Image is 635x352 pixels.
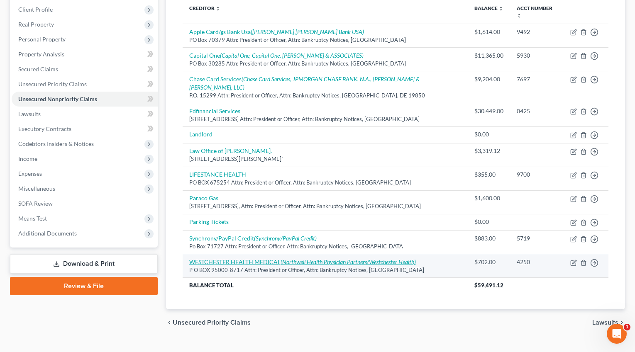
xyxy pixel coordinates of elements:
a: Parking Tickets [189,218,229,225]
a: Edfinancial Services [189,107,240,114]
a: Unsecured Nonpriority Claims [12,92,158,107]
div: 4250 [517,258,557,266]
a: Lawsuits [12,107,158,121]
a: Unsecured Priority Claims [12,77,158,92]
span: Executory Contracts [18,125,71,132]
div: $883.00 [474,234,503,243]
span: Lawsuits [592,319,618,326]
div: $1,614.00 [474,28,503,36]
button: chevron_left Unsecured Priority Claims [166,319,251,326]
a: Chase Card Services(Chase Card Services, JPMORGAN CHASE BANK, N.A., [PERSON_NAME] & [PERSON_NAME]... [189,75,420,91]
i: ([PERSON_NAME] [PERSON_NAME] Bank USA) [251,28,364,35]
span: Miscellaneous [18,185,55,192]
a: Creditor unfold_more [189,5,220,11]
div: $1,600.00 [474,194,503,202]
div: Po Box 71727 Attn: President or Officer, Attn: Bankruptcy Notices, [GEOGRAPHIC_DATA] [189,243,462,250]
i: (Synchrony/PayPal Credit) [254,235,317,242]
span: Property Analysis [18,51,64,58]
a: Secured Claims [12,62,158,77]
div: P.O. 15299 Attn: President or Officer, Attn: Bankruptcy Notices, [GEOGRAPHIC_DATA], DE 19850 [189,92,462,100]
span: $59,491.12 [474,282,503,289]
span: Codebtors Insiders & Notices [18,140,94,147]
span: Additional Documents [18,230,77,237]
span: Income [18,155,37,162]
div: 7697 [517,75,557,83]
a: LIFESTANCE HEALTH [189,171,246,178]
div: PO Box 70379 Attn: President or Officer, Attn: Bankruptcy Notices, [GEOGRAPHIC_DATA] [189,36,462,44]
span: Means Test [18,215,47,222]
iframe: Intercom live chat [607,324,627,344]
a: Law Office of [PERSON_NAME]. [189,147,272,154]
span: Client Profile [18,6,53,13]
div: PO BOX 675254 Attn: President or Officer, Attn: Bankruptcy Notices, [GEOGRAPHIC_DATA] [189,179,462,187]
span: Lawsuits [18,110,41,117]
span: Secured Claims [18,66,58,73]
a: Review & File [10,277,158,295]
div: $702.00 [474,258,503,266]
i: unfold_more [215,6,220,11]
i: unfold_more [498,6,503,11]
div: $30,449.00 [474,107,503,115]
a: Balance unfold_more [474,5,503,11]
a: Landlord [189,131,212,138]
div: [STREET_ADDRESS][PERSON_NAME]` [189,155,462,163]
div: PO Box 30285 Attn: President or Officer, Attn: Bankruptcy Notices, [GEOGRAPHIC_DATA] [189,60,462,68]
div: 9492 [517,28,557,36]
a: WESTCHESTER HEALTH MEDICAL(Northwell Health Physician Partners/Westchester Health) [189,258,416,265]
i: (Capital One, Capital One, [PERSON_NAME] & ASSOCIATES) [220,52,364,59]
div: $11,365.00 [474,51,503,60]
i: (Northwell Health Physician Partners/Westchester Health) [281,258,416,265]
div: 5930 [517,51,557,60]
span: Unsecured Nonpriority Claims [18,95,97,102]
div: P O BOX 95000-8717 Attn: President or Officer, Attn: Bankruptcy Notices, [GEOGRAPHIC_DATA] [189,266,462,274]
a: Paraco Gas [189,194,218,201]
span: Personal Property [18,36,66,43]
i: chevron_left [166,319,173,326]
button: Lawsuits chevron_right [592,319,625,326]
div: [STREET_ADDRESS], Attn: President or Officer, Attn: Bankruptcy Notices, [GEOGRAPHIC_DATA] [189,202,462,210]
div: $0.00 [474,218,503,226]
div: [STREET_ADDRESS] Attn: President or Officer, Attn: Bankruptcy Notices, [GEOGRAPHIC_DATA] [189,115,462,123]
span: Unsecured Priority Claims [173,319,251,326]
div: $3,319.12 [474,147,503,155]
div: $355.00 [474,170,503,179]
span: Expenses [18,170,42,177]
span: 1 [624,324,630,330]
a: SOFA Review [12,196,158,211]
i: (Chase Card Services, JPMORGAN CHASE BANK, N.A., [PERSON_NAME] & [PERSON_NAME], LLC) [189,75,420,91]
div: 0425 [517,107,557,115]
span: Real Property [18,21,54,28]
a: Download & Print [10,254,158,274]
a: Synchrony/PayPal Credit(Synchrony/PayPal Credit) [189,235,317,242]
div: $9,204.00 [474,75,503,83]
a: Property Analysis [12,47,158,62]
a: Capital One(Capital One, Capital One, [PERSON_NAME] & ASSOCIATES) [189,52,364,59]
div: $0.00 [474,130,503,138]
span: SOFA Review [18,200,53,207]
a: Executory Contracts [12,121,158,136]
div: 9700 [517,170,557,179]
div: 5719 [517,234,557,243]
th: Balance Total [183,278,468,293]
i: unfold_more [517,13,522,18]
i: chevron_right [618,319,625,326]
span: Unsecured Priority Claims [18,80,87,87]
a: Apple Card/gs Bank Usa([PERSON_NAME] [PERSON_NAME] Bank USA) [189,28,364,35]
a: Acct Number unfold_more [517,5,552,18]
